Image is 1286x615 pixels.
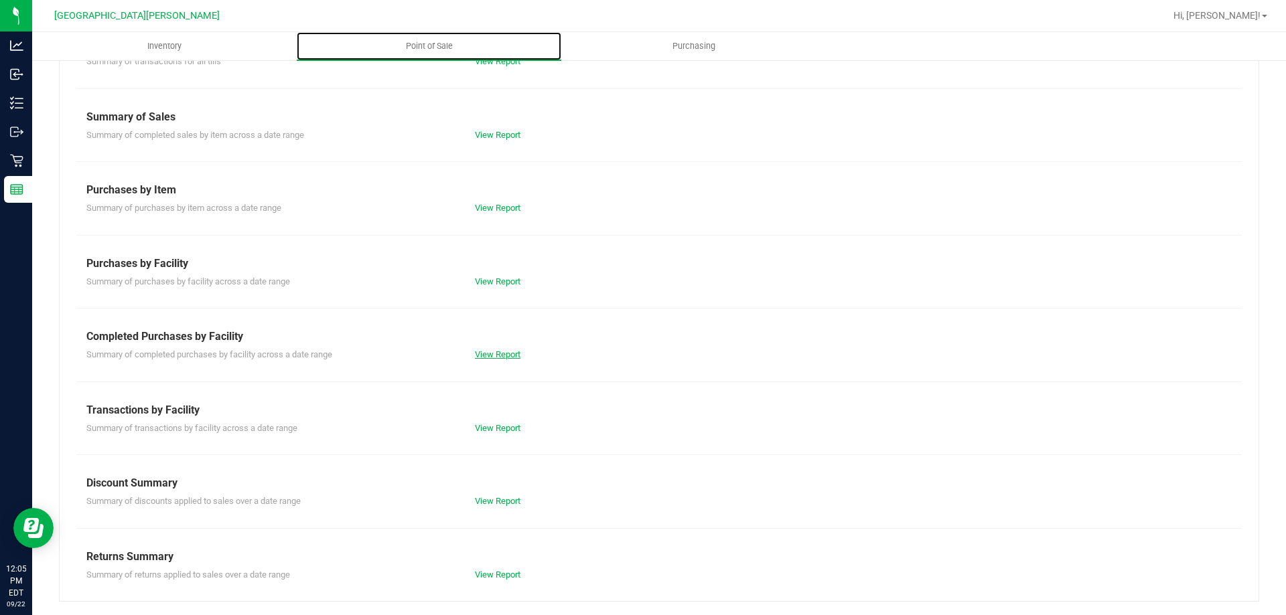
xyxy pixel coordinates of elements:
inline-svg: Retail [10,154,23,167]
a: View Report [475,56,520,66]
a: View Report [475,349,520,359]
span: Summary of discounts applied to sales over a date range [86,496,301,506]
span: Hi, [PERSON_NAME]! [1173,10,1261,21]
inline-svg: Inventory [10,96,23,110]
a: View Report [475,423,520,433]
span: Summary of completed purchases by facility across a date range [86,349,332,359]
a: Point of Sale [297,32,561,60]
a: Purchasing [561,32,826,60]
span: Summary of transactions by facility across a date range [86,423,297,433]
a: View Report [475,496,520,506]
a: View Report [475,569,520,580]
p: 12:05 PM EDT [6,563,26,599]
div: Transactions by Facility [86,402,1232,418]
p: 09/22 [6,599,26,609]
a: Inventory [32,32,297,60]
span: Summary of transactions for all tills [86,56,221,66]
span: Inventory [129,40,200,52]
span: Point of Sale [388,40,471,52]
span: Summary of completed sales by item across a date range [86,130,304,140]
span: Summary of purchases by item across a date range [86,203,281,213]
inline-svg: Reports [10,183,23,196]
inline-svg: Outbound [10,125,23,139]
span: [GEOGRAPHIC_DATA][PERSON_NAME] [54,10,220,21]
div: Purchases by Item [86,182,1232,198]
div: Completed Purchases by Facility [86,329,1232,345]
span: Summary of purchases by facility across a date range [86,276,290,286]
inline-svg: Analytics [10,39,23,52]
a: View Report [475,203,520,213]
span: Purchasing [654,40,733,52]
iframe: Resource center [13,508,54,548]
div: Summary of Sales [86,109,1232,125]
a: View Report [475,130,520,140]
a: View Report [475,276,520,286]
span: Summary of returns applied to sales over a date range [86,569,290,580]
div: Discount Summary [86,475,1232,491]
div: Purchases by Facility [86,256,1232,272]
inline-svg: Inbound [10,68,23,81]
div: Returns Summary [86,549,1232,565]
